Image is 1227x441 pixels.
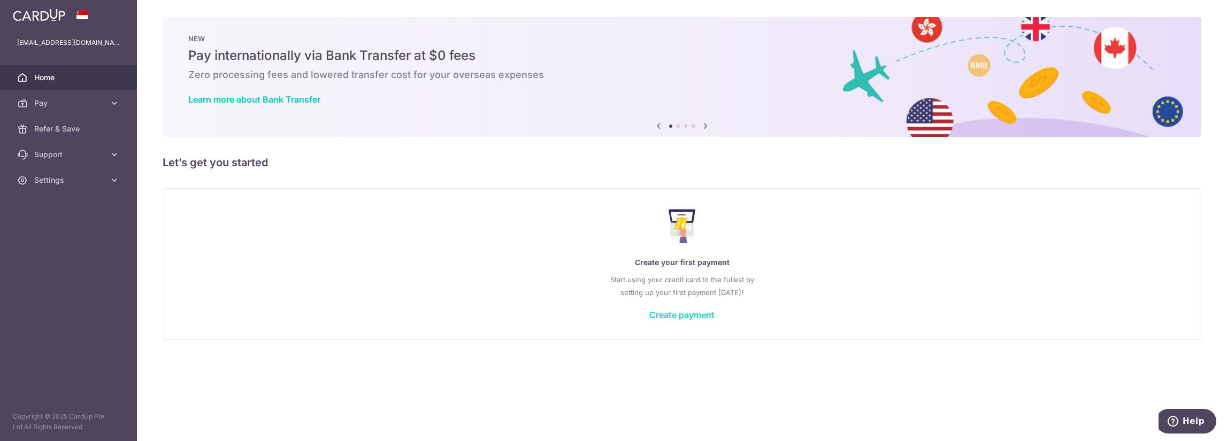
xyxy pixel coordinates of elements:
h5: Let’s get you started [163,154,1201,171]
span: Support [34,149,105,160]
p: Create your first payment [185,256,1179,269]
a: Learn more about Bank Transfer [188,94,320,105]
p: Start using your credit card to the fullest by setting up your first payment [DATE]! [185,273,1179,299]
img: Make Payment [669,209,696,243]
img: CardUp [13,9,65,21]
img: Bank transfer banner [163,17,1201,137]
a: Create payment [649,310,715,320]
iframe: Opens a widget where you can find more information [1159,409,1216,436]
span: Refer & Save [34,123,105,134]
span: Pay [34,98,105,109]
span: Home [34,72,105,83]
span: Settings [34,175,105,185]
p: [EMAIL_ADDRESS][DOMAIN_NAME] [17,37,120,48]
h5: Pay internationally via Bank Transfer at $0 fees [188,47,1176,64]
h6: Zero processing fees and lowered transfer cost for your overseas expenses [188,68,1176,81]
p: NEW [188,34,1176,43]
